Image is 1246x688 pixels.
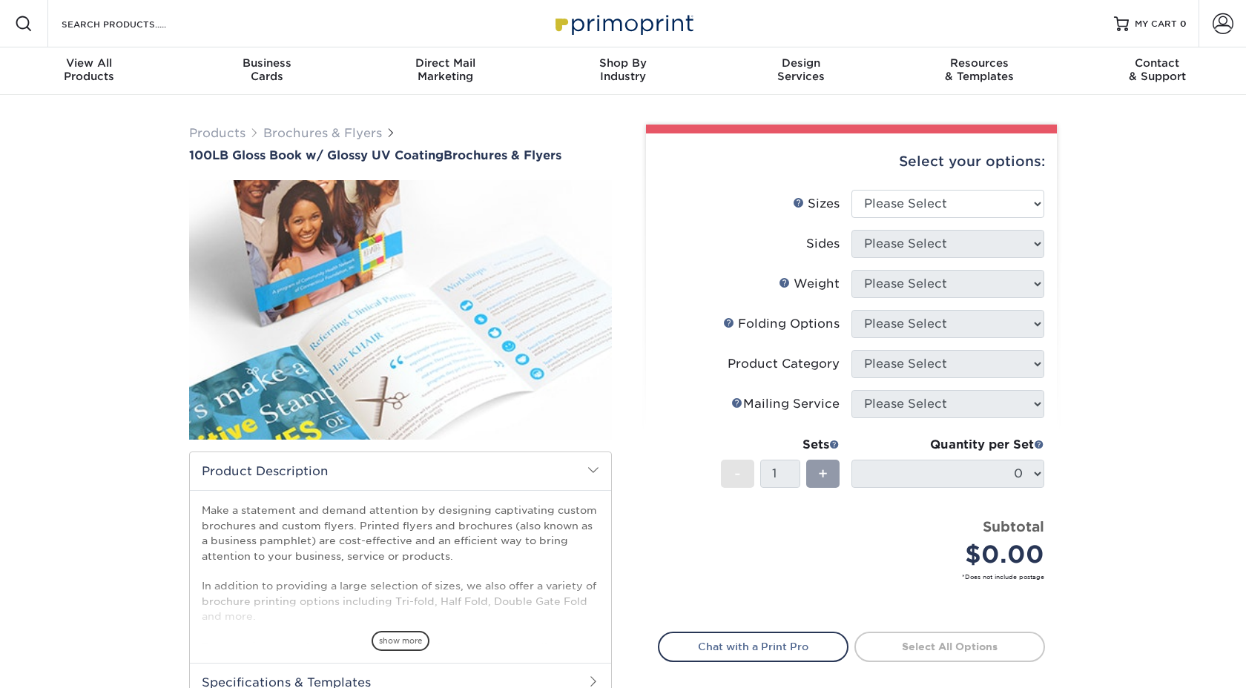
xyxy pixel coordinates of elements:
[712,47,890,95] a: DesignServices
[728,355,840,373] div: Product Category
[534,56,712,83] div: Industry
[356,56,534,70] span: Direct Mail
[1180,19,1187,29] span: 0
[189,148,612,162] h1: Brochures & Flyers
[356,56,534,83] div: Marketing
[731,395,840,413] div: Mailing Service
[723,315,840,333] div: Folding Options
[202,503,599,654] p: Make a statement and demand attention by designing captivating custom brochures and custom flyers...
[1068,56,1246,83] div: & Support
[178,47,356,95] a: BusinessCards
[60,15,205,33] input: SEARCH PRODUCTS.....
[263,126,382,140] a: Brochures & Flyers
[190,452,611,490] h2: Product Description
[534,47,712,95] a: Shop ByIndustry
[658,632,848,661] a: Chat with a Print Pro
[189,126,245,140] a: Products
[854,632,1045,661] a: Select All Options
[890,47,1068,95] a: Resources& Templates
[1068,56,1246,70] span: Contact
[712,56,890,83] div: Services
[851,436,1044,454] div: Quantity per Set
[1068,47,1246,95] a: Contact& Support
[670,572,1044,581] small: *Does not include postage
[712,56,890,70] span: Design
[189,164,612,456] img: 100LB Gloss Book<br/>w/ Glossy UV Coating 01
[1135,18,1177,30] span: MY CART
[806,235,840,253] div: Sides
[890,56,1068,70] span: Resources
[534,56,712,70] span: Shop By
[658,133,1045,190] div: Select your options:
[890,56,1068,83] div: & Templates
[793,195,840,213] div: Sizes
[178,56,356,83] div: Cards
[372,631,429,651] span: show more
[356,47,534,95] a: Direct MailMarketing
[779,275,840,293] div: Weight
[178,56,356,70] span: Business
[983,518,1044,535] strong: Subtotal
[721,436,840,454] div: Sets
[818,463,828,485] span: +
[189,148,612,162] a: 100LB Gloss Book w/ Glossy UV CoatingBrochures & Flyers
[863,537,1044,572] div: $0.00
[189,148,444,162] span: 100LB Gloss Book w/ Glossy UV Coating
[549,7,697,39] img: Primoprint
[734,463,741,485] span: -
